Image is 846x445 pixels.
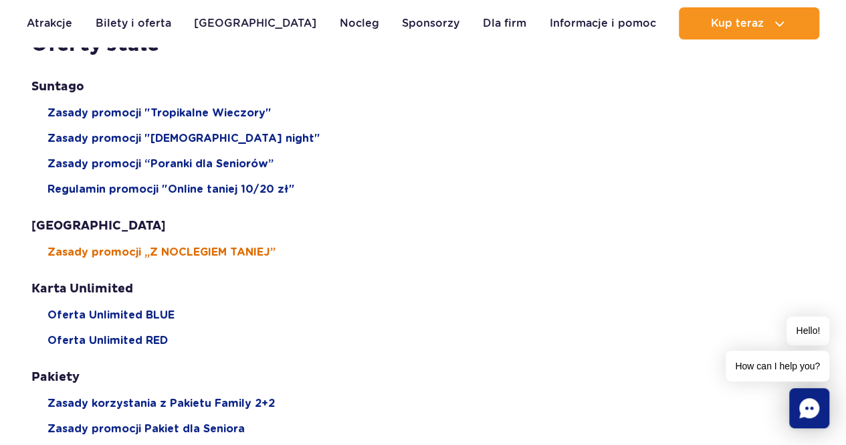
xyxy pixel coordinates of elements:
a: Zasady promocji "[DEMOGRAPHIC_DATA] night" [47,131,320,146]
a: Oferta Unlimited RED [47,333,168,348]
a: Atrakcje [27,7,72,39]
a: Zasady promocji Pakiet dla Seniora [47,422,245,436]
span: How can I help you? [726,351,829,381]
a: Zasady promocji "Tropikalne Wieczory" [47,106,272,120]
h3: Karta Unlimited [31,281,815,297]
a: Informacje i pomoc [549,7,655,39]
span: Kup teraz [710,17,763,29]
h3: [GEOGRAPHIC_DATA] [31,218,815,234]
a: [GEOGRAPHIC_DATA] [194,7,316,39]
a: Zasady korzystania z Pakietu Family 2+2 [47,396,275,411]
button: Kup teraz [679,7,819,39]
a: Nocleg [340,7,379,39]
span: Hello! [786,317,829,345]
a: Oferta Unlimited BLUE [47,308,175,323]
a: Bilety i oferta [96,7,171,39]
a: Zasady promocji „Z NOCLEGIEM TANIEJ” [47,245,276,260]
a: Dla firm [483,7,526,39]
a: Regulamin promocji "Online taniej 10/20 zł" [47,182,295,197]
h3: Pakiety [31,369,815,385]
a: Sponsorzy [402,7,459,39]
h3: Suntago [31,79,815,95]
div: Chat [789,388,829,428]
a: Zasady promocji “Poranki dla Seniorów” [47,157,274,171]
